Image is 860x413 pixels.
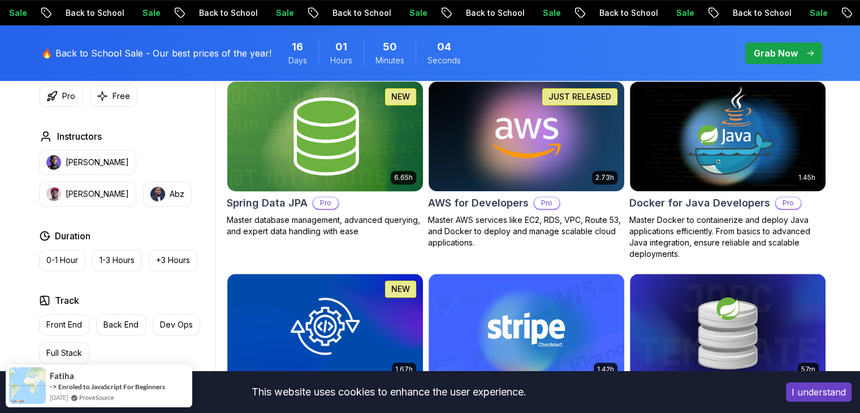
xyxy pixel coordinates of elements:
[377,7,413,19] p: Sale
[434,7,511,19] p: Back to School
[46,187,61,201] img: instructor img
[57,130,102,143] h2: Instructors
[39,85,83,107] button: Pro
[300,7,377,19] p: Back to School
[39,182,136,206] button: instructor img[PERSON_NAME]
[79,393,114,402] a: ProveSource
[96,314,146,335] button: Back End
[313,197,338,209] p: Pro
[58,382,165,391] a: Enroled to JavaScript For Beginners
[629,81,826,260] a: Docker for Java Developers card1.45hDocker for Java DevelopersProMaster Docker to containerize an...
[167,7,244,19] p: Back to School
[33,7,110,19] p: Back to School
[39,342,89,364] button: Full Stack
[428,214,625,248] p: Master AWS services like EC2, RDS, VPC, Route 53, and Docker to deploy and manage scalable cloud ...
[629,195,770,211] h2: Docker for Java Developers
[801,365,815,374] p: 57m
[150,187,165,201] img: instructor img
[9,367,46,404] img: provesource social proof notification image
[786,382,852,402] button: Accept cookies
[227,214,423,237] p: Master database management, advanced querying, and expert data handling with ease
[429,274,624,384] img: Stripe Checkout card
[630,274,826,384] img: Spring JDBC Template card
[428,81,625,248] a: AWS for Developers card2.73hJUST RELEASEDAWS for DevelopersProMaster AWS services like EC2, RDS, ...
[630,81,826,191] img: Docker for Java Developers card
[227,274,423,384] img: Java Integration Testing card
[50,382,57,391] span: ->
[113,91,130,102] p: Free
[292,39,303,55] span: 16 Days
[46,319,82,330] p: Front End
[103,319,139,330] p: Back End
[110,7,146,19] p: Sale
[330,55,352,66] span: Hours
[383,39,397,55] span: 50 Minutes
[39,314,89,335] button: Front End
[46,347,82,359] p: Full Stack
[50,371,74,381] span: Fatiha
[534,197,559,209] p: Pro
[55,229,90,243] h2: Duration
[644,7,680,19] p: Sale
[391,283,410,295] p: NEW
[170,188,184,200] p: Abz
[55,294,79,307] h2: Track
[66,157,129,168] p: [PERSON_NAME]
[754,46,798,60] p: Grab Now
[62,91,75,102] p: Pro
[595,173,614,182] p: 2.73h
[46,155,61,170] img: instructor img
[92,249,142,271] button: 1-3 Hours
[395,365,413,374] p: 1.67h
[776,197,801,209] p: Pro
[89,85,137,107] button: Free
[39,249,85,271] button: 0-1 Hour
[50,393,68,402] span: [DATE]
[629,214,826,260] p: Master Docker to containerize and deploy Java applications efficiently. From basics to advanced J...
[46,255,78,266] p: 0-1 Hour
[335,39,347,55] span: 1 Hours
[427,55,461,66] span: Seconds
[153,314,200,335] button: Dev Ops
[429,81,624,191] img: AWS for Developers card
[375,55,404,66] span: Minutes
[391,91,410,102] p: NEW
[149,249,197,271] button: +3 Hours
[511,7,547,19] p: Sale
[437,39,451,55] span: 4 Seconds
[227,81,423,237] a: Spring Data JPA card6.65hNEWSpring Data JPAProMaster database management, advanced querying, and ...
[8,380,769,405] div: This website uses cookies to enhance the user experience.
[39,150,136,175] button: instructor img[PERSON_NAME]
[222,79,427,193] img: Spring Data JPA card
[597,365,614,374] p: 1.42h
[156,255,190,266] p: +3 Hours
[548,91,611,102] p: JUST RELEASED
[100,255,135,266] p: 1-3 Hours
[798,173,815,182] p: 1.45h
[288,55,307,66] span: Days
[66,188,129,200] p: [PERSON_NAME]
[244,7,280,19] p: Sale
[567,7,644,19] p: Back to School
[777,7,814,19] p: Sale
[701,7,777,19] p: Back to School
[394,173,413,182] p: 6.65h
[160,319,193,330] p: Dev Ops
[143,182,192,206] button: instructor imgAbz
[227,195,308,211] h2: Spring Data JPA
[41,46,271,60] p: 🔥 Back to School Sale - Our best prices of the year!
[428,195,529,211] h2: AWS for Developers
